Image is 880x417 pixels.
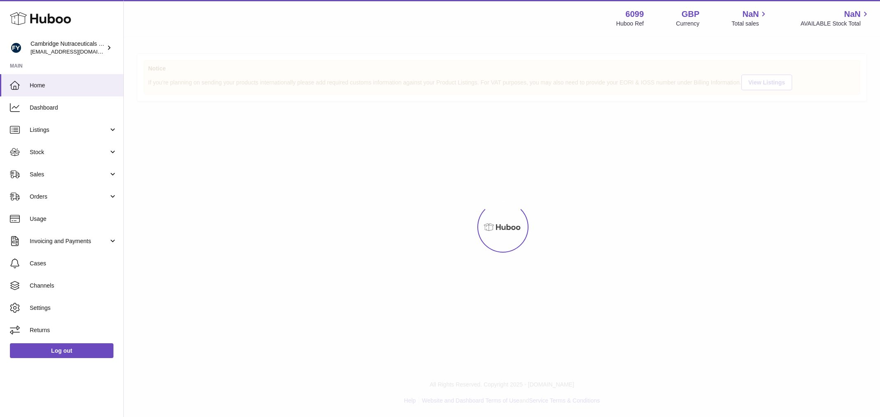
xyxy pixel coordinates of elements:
[31,48,121,55] span: [EMAIL_ADDRESS][DOMAIN_NAME]
[731,9,768,28] a: NaN Total sales
[800,20,870,28] span: AVAILABLE Stock Total
[731,20,768,28] span: Total sales
[844,9,861,20] span: NaN
[30,326,117,334] span: Returns
[30,82,117,89] span: Home
[30,126,109,134] span: Listings
[800,9,870,28] a: NaN AVAILABLE Stock Total
[616,20,644,28] div: Huboo Ref
[30,215,117,223] span: Usage
[30,282,117,290] span: Channels
[625,9,644,20] strong: 6099
[30,260,117,267] span: Cases
[30,104,117,112] span: Dashboard
[30,237,109,245] span: Invoicing and Payments
[30,148,109,156] span: Stock
[10,343,113,358] a: Log out
[30,304,117,312] span: Settings
[742,9,759,20] span: NaN
[30,171,109,178] span: Sales
[682,9,699,20] strong: GBP
[31,40,105,56] div: Cambridge Nutraceuticals Ltd
[30,193,109,201] span: Orders
[10,42,22,54] img: huboo@camnutra.com
[676,20,700,28] div: Currency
